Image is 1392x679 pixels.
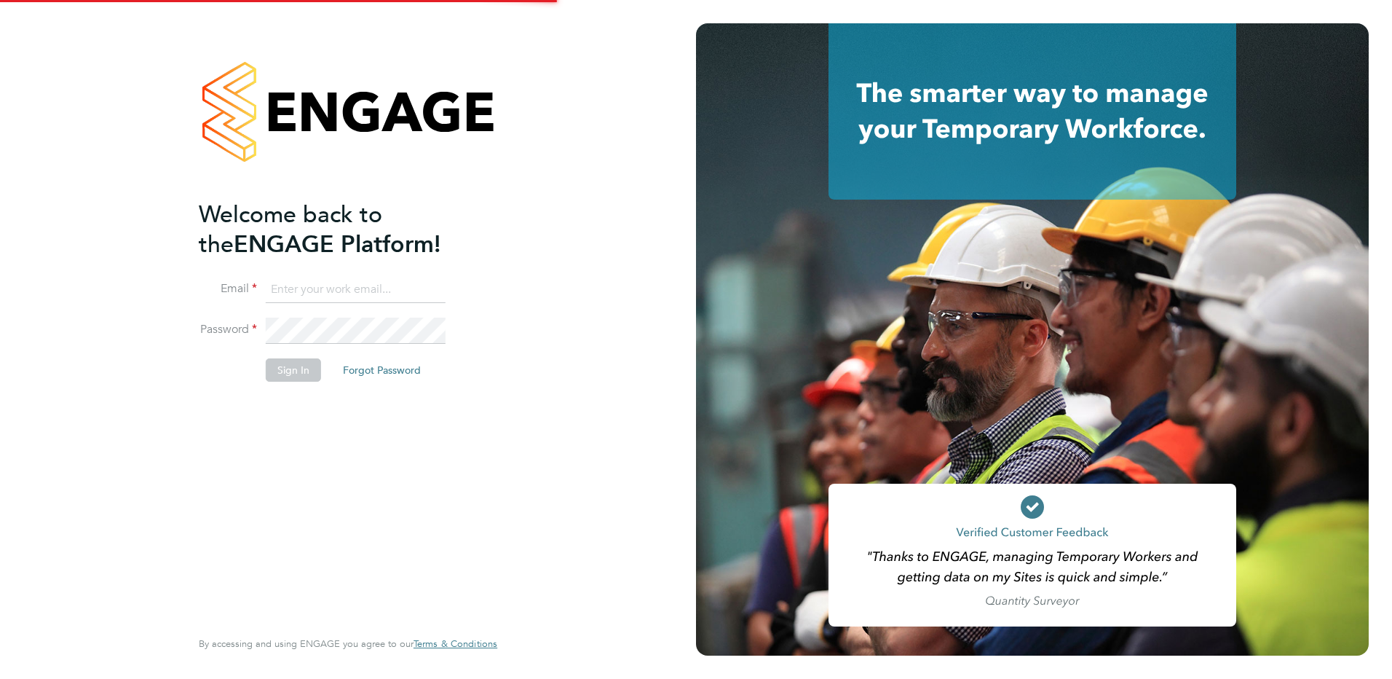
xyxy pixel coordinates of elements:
label: Password [199,322,257,337]
button: Forgot Password [331,358,432,382]
a: Terms & Conditions [414,638,497,650]
h2: ENGAGE Platform! [199,200,483,259]
span: Welcome back to the [199,200,382,259]
button: Sign In [266,358,321,382]
input: Enter your work email... [266,277,446,303]
label: Email [199,281,257,297]
span: Terms & Conditions [414,637,497,650]
span: By accessing and using ENGAGE you agree to our [199,637,497,650]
